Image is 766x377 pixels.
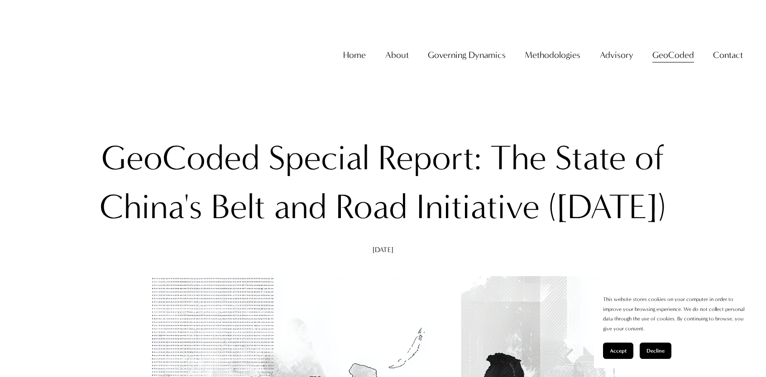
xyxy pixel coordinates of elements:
span: Governing Dynamics [428,47,506,63]
a: folder dropdown [600,46,633,64]
a: folder dropdown [713,46,743,64]
span: Methodologies [525,47,580,63]
button: Accept [603,343,633,359]
section: Cookie banner [594,286,757,368]
img: Christopher Sanchez &amp; Co. [23,14,106,97]
span: GeoCoded [652,47,694,63]
a: Home [343,46,366,64]
span: [DATE] [373,245,394,254]
button: Decline [640,343,671,359]
span: Contact [713,47,743,63]
span: Advisory [600,47,633,63]
a: folder dropdown [652,46,694,64]
a: folder dropdown [428,46,506,64]
a: folder dropdown [525,46,580,64]
p: This website stores cookies on your computer in order to improve your browsing experience. We do ... [603,295,748,334]
span: About [385,47,409,63]
span: Accept [610,348,627,354]
span: Decline [646,348,665,354]
a: folder dropdown [385,46,409,64]
h1: GeoCoded Special Report: The State of China's Belt and Road Initiative ([DATE]) [99,134,667,231]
